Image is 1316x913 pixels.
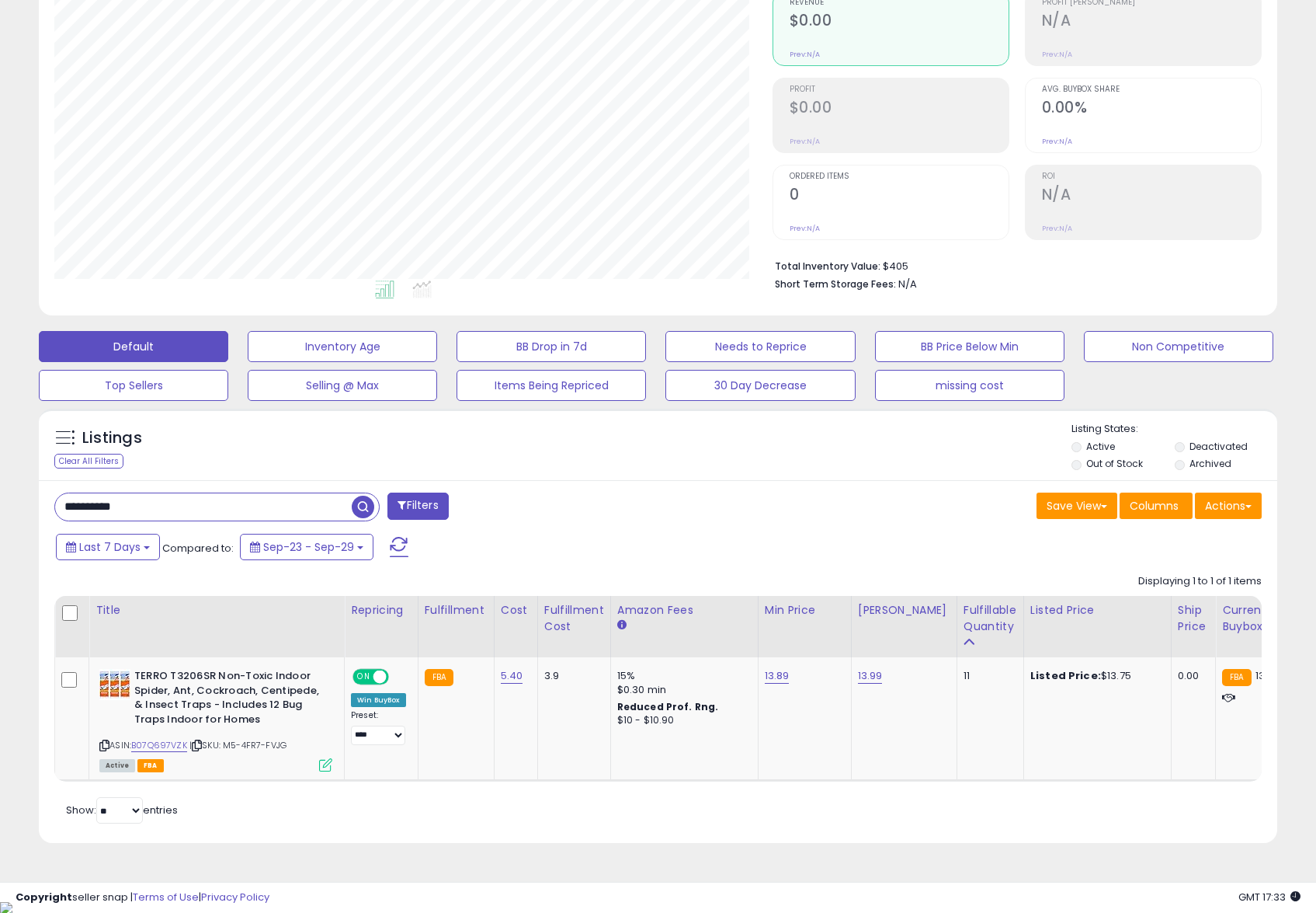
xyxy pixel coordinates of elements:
[240,534,373,560] button: Sep-23 - Sep-29
[790,172,1009,181] span: Ordered Items
[1086,457,1143,470] label: Out of Stock
[79,539,141,555] span: Last 7 Days
[544,602,604,635] div: Fulfillment Cost
[1222,669,1251,686] small: FBA
[1238,890,1300,904] span: 2025-10-7 17:33 GMT
[1042,50,1072,59] small: Prev: N/A
[387,671,411,684] span: OFF
[1042,186,1261,207] h2: N/A
[898,277,917,291] span: N/A
[1030,669,1159,683] div: $13.75
[617,683,746,697] div: $0.30 min
[790,186,1009,207] h2: 0
[66,803,178,817] span: Show: entries
[82,427,142,449] h5: Listings
[790,137,820,146] small: Prev: N/A
[354,671,373,684] span: ON
[790,12,1009,33] h2: $0.00
[617,619,627,632] small: Amazon Fees.
[99,669,130,700] img: 51jPZpEiKAL._SL40_.jpg
[501,602,531,619] div: Cost
[1086,440,1115,453] label: Active
[39,370,228,401] button: Top Sellers
[39,331,228,362] button: Default
[1222,602,1302,635] div: Current Buybox Price
[1042,12,1261,33] h2: N/A
[56,534,160,560] button: Last 7 Days
[1042,224,1072,233] small: Prev: N/A
[351,693,406,707] div: Win BuyBox
[1030,668,1101,683] b: Listed Price:
[162,541,234,556] span: Compared to:
[95,602,338,619] div: Title
[1042,85,1261,94] span: Avg. Buybox Share
[617,714,746,727] div: $10 - $10.90
[765,602,845,619] div: Min Price
[858,602,950,619] div: [PERSON_NAME]
[248,370,437,401] button: Selling @ Max
[1042,172,1261,181] span: ROI
[99,669,332,770] div: ASIN:
[790,99,1009,120] h2: $0.00
[1195,493,1262,519] button: Actions
[1042,137,1072,146] small: Prev: N/A
[351,710,406,745] div: Preset:
[134,669,323,730] b: TERRO T3206SR Non-Toxic Indoor Spider, Ant, Cockroach, Centipede, & Insect Traps - Includes 12 Bu...
[189,739,286,751] span: | SKU: M5-4FR7-FVJG
[133,890,199,904] a: Terms of Use
[1036,493,1117,519] button: Save View
[665,331,855,362] button: Needs to Reprice
[775,256,1250,274] li: $405
[1071,422,1277,437] p: Listing States:
[351,602,411,619] div: Repricing
[137,759,164,772] span: FBA
[765,668,790,684] a: 13.89
[263,539,354,555] span: Sep-23 - Sep-29
[1120,493,1193,519] button: Columns
[425,602,488,619] div: Fulfillment
[1138,574,1262,589] div: Displaying 1 to 1 of 1 items
[387,493,448,520] button: Filters
[617,669,746,683] div: 15%
[16,890,269,905] div: seller snap | |
[617,602,752,619] div: Amazon Fees
[964,669,1012,683] div: 11
[1084,331,1273,362] button: Non Competitive
[790,50,820,59] small: Prev: N/A
[875,370,1064,401] button: missing cost
[1255,668,1274,683] span: 13.9
[1178,669,1203,683] div: 0.00
[858,668,883,684] a: 13.99
[54,454,123,469] div: Clear All Filters
[16,890,72,904] strong: Copyright
[248,331,437,362] button: Inventory Age
[964,602,1017,635] div: Fulfillable Quantity
[425,669,453,686] small: FBA
[875,331,1064,362] button: BB Price Below Min
[1030,602,1165,619] div: Listed Price
[1042,99,1261,120] h2: 0.00%
[99,759,135,772] span: All listings currently available for purchase on Amazon
[544,669,599,683] div: 3.9
[1189,457,1231,470] label: Archived
[457,331,646,362] button: BB Drop in 7d
[1189,440,1248,453] label: Deactivated
[665,370,855,401] button: 30 Day Decrease
[790,85,1009,94] span: Profit
[617,700,719,713] b: Reduced Prof. Rng.
[131,739,187,752] a: B07Q697VZK
[1178,602,1209,635] div: Ship Price
[201,890,269,904] a: Privacy Policy
[1130,498,1179,514] span: Columns
[775,277,896,291] b: Short Term Storage Fees:
[790,224,820,233] small: Prev: N/A
[501,668,523,684] a: 5.40
[457,370,646,401] button: Items Being Repriced
[775,260,880,273] b: Total Inventory Value:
